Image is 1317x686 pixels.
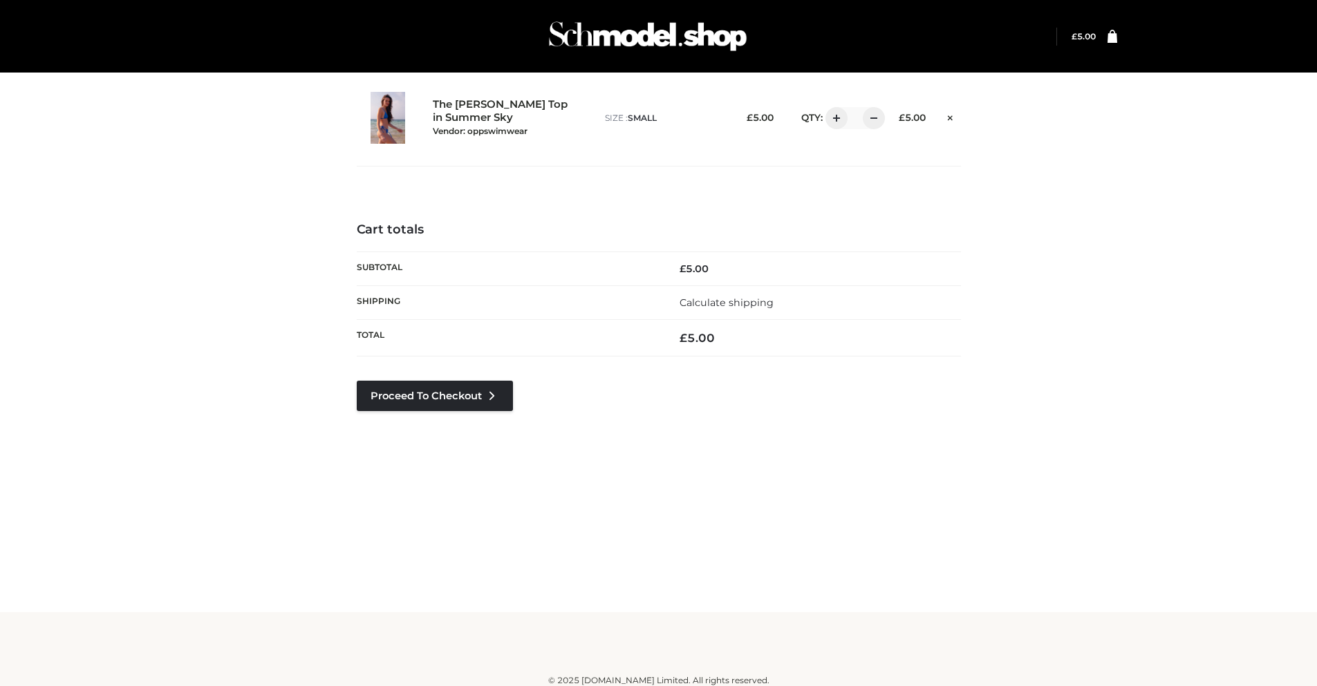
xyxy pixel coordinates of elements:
[680,263,709,275] bdi: 5.00
[357,285,659,319] th: Shipping
[680,263,686,275] span: £
[787,107,875,129] div: QTY:
[628,113,657,123] span: SMALL
[544,9,751,64] img: Schmodel Admin 964
[747,112,774,123] bdi: 5.00
[747,112,753,123] span: £
[357,320,659,356] th: Total
[680,331,715,345] bdi: 5.00
[680,331,687,345] span: £
[1072,31,1077,41] span: £
[940,107,960,125] a: Remove this item
[1072,31,1096,41] bdi: 5.00
[357,381,513,411] a: Proceed to Checkout
[433,126,527,136] small: Vendor: oppswimwear
[899,112,926,123] bdi: 5.00
[357,251,659,285] th: Subtotal
[1072,31,1096,41] a: £5.00
[605,112,723,124] p: size :
[433,98,575,137] a: The [PERSON_NAME] Top in Summer SkyVendor: oppswimwear
[899,112,905,123] span: £
[680,296,774,309] a: Calculate shipping
[357,222,961,238] h4: Cart totals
